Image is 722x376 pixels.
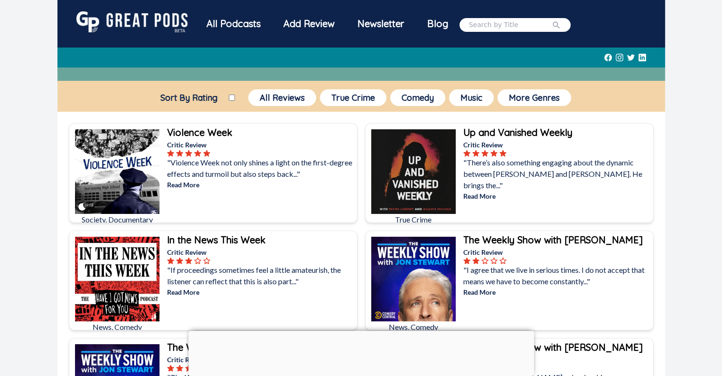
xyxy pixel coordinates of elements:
div: All Podcasts [195,11,272,36]
b: In the News This Week [167,234,265,246]
b: The Weekly Show with [PERSON_NAME] [167,341,347,353]
b: The Weekly Show with [PERSON_NAME] [463,341,643,353]
input: Search by Title [469,20,552,30]
p: News, Comedy [75,321,159,333]
img: In the News This Week [75,237,159,321]
a: Music [447,87,496,108]
label: Sort By Rating [149,92,229,103]
a: The Weekly Show with Jon StewartNews, ComedyThe Weekly Show with [PERSON_NAME]Critic Review"I agr... [365,231,654,330]
p: Read More [167,180,355,190]
p: "If proceedings sometimes feel a little amateurish, the listener can reflect that this is also pa... [167,264,355,287]
iframe: Advertisement [188,331,534,374]
a: Blog [416,11,459,36]
div: Newsletter [346,11,416,36]
p: "Violence Week not only shines a light on the first-degree effects and turmoil but also steps bac... [167,157,355,180]
a: Add Review [272,11,346,36]
p: Critic Review [167,247,355,257]
p: Read More [463,191,651,201]
button: All Reviews [248,89,316,106]
b: Violence Week [167,126,232,138]
p: Critic Review [167,355,355,365]
p: News, Comedy [371,321,456,333]
a: All Podcasts [195,11,272,39]
p: "I agree that we live in serious times. I do not accept that means we have to become constantly..." [463,264,651,287]
b: The Weekly Show with [PERSON_NAME] [463,234,643,246]
a: In the News This WeekNews, ComedyIn the News This WeekCritic Review"If proceedings sometimes feel... [69,231,357,330]
a: True Crime [318,87,388,108]
a: Violence WeekSociety, DocumentaryViolence WeekCritic Review"Violence Week not only shines a light... [69,123,357,223]
p: Read More [167,287,355,297]
a: All Reviews [246,87,318,108]
img: The Weekly Show with Jon Stewart [371,237,456,321]
a: Up and Vanished WeeklyTrue CrimeUp and Vanished WeeklyCritic Review"There’s also something engagi... [365,123,654,223]
button: More Genres [497,89,571,106]
p: Read More [463,287,651,297]
p: Critic Review [463,140,651,150]
p: Critic Review [463,247,651,257]
p: True Crime [371,214,456,225]
p: Critic Review [167,140,355,150]
button: Music [449,89,494,106]
a: Newsletter [346,11,416,39]
img: GreatPods [76,11,188,32]
p: Critic Review [463,355,651,365]
button: True Crime [320,89,386,106]
a: Comedy [388,87,447,108]
b: Up and Vanished Weekly [463,126,572,138]
img: Up and Vanished Weekly [371,129,456,214]
p: Society, Documentary [75,214,159,225]
button: Comedy [390,89,445,106]
img: Violence Week [75,129,159,214]
p: "There’s also something engaging about the dynamic between [PERSON_NAME] and [PERSON_NAME]. He br... [463,157,651,191]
